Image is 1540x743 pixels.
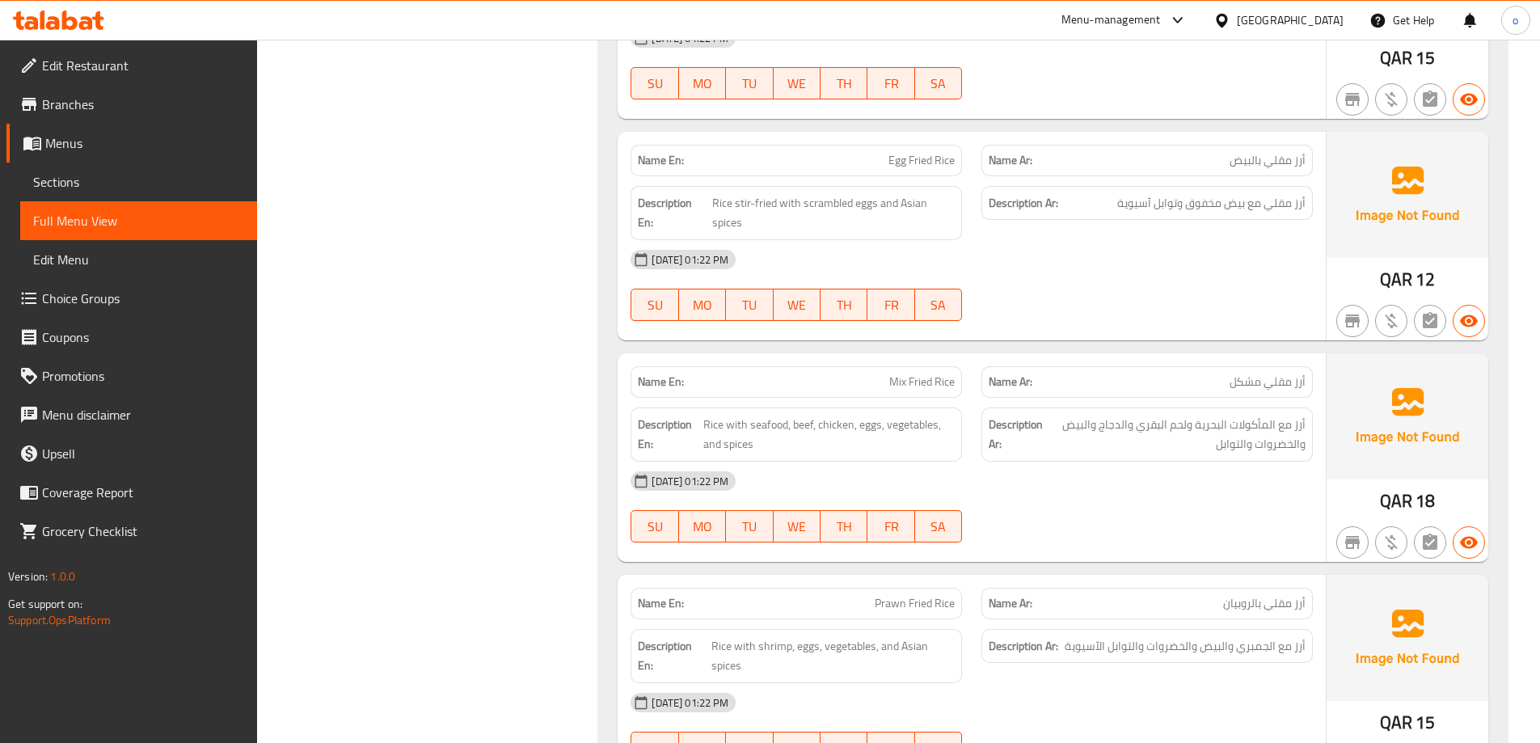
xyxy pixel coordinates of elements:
[1336,526,1369,559] button: Not branch specific item
[6,46,257,85] a: Edit Restaurant
[1380,42,1412,74] span: QAR
[1117,193,1306,213] span: أرز مقلي مع بيض مخفوق وتوابل آسيوية
[638,515,672,538] span: SU
[6,395,257,434] a: Menu disclaimer
[1513,11,1518,29] span: o
[6,434,257,473] a: Upsell
[42,521,244,541] span: Grocery Checklist
[1416,264,1435,295] span: 12
[821,289,867,321] button: TH
[827,293,861,317] span: TH
[679,289,726,321] button: MO
[1453,83,1485,116] button: Available
[1414,305,1446,337] button: Not has choices
[6,279,257,318] a: Choice Groups
[821,510,867,542] button: TH
[638,72,672,95] span: SU
[6,124,257,163] a: Menus
[6,85,257,124] a: Branches
[1223,595,1306,612] span: أرز مقلي بالروبيان
[867,67,914,99] button: FR
[638,595,684,612] strong: Name En:
[42,56,244,75] span: Edit Restaurant
[20,163,257,201] a: Sections
[8,593,82,614] span: Get support on:
[1336,83,1369,116] button: Not branch specific item
[922,515,956,538] span: SA
[679,510,726,542] button: MO
[867,289,914,321] button: FR
[774,67,821,99] button: WE
[726,67,773,99] button: TU
[1380,264,1412,295] span: QAR
[780,72,814,95] span: WE
[42,289,244,308] span: Choice Groups
[1375,305,1407,337] button: Purchased item
[874,293,908,317] span: FR
[631,67,678,99] button: SU
[686,293,719,317] span: MO
[726,510,773,542] button: TU
[645,252,735,268] span: [DATE] 01:22 PM
[915,67,962,99] button: SA
[1237,11,1344,29] div: [GEOGRAPHIC_DATA]
[638,293,672,317] span: SU
[1416,707,1435,738] span: 15
[42,444,244,463] span: Upsell
[1230,152,1306,169] span: أرز مقلي بالبيض
[638,636,708,676] strong: Description En:
[732,72,766,95] span: TU
[42,327,244,347] span: Coupons
[1061,11,1161,30] div: Menu-management
[989,374,1032,390] strong: Name Ar:
[780,515,814,538] span: WE
[888,152,955,169] span: Egg Fried Rice
[33,172,244,192] span: Sections
[1453,526,1485,559] button: Available
[874,515,908,538] span: FR
[726,289,773,321] button: TU
[875,595,955,612] span: Prawn Fried Rice
[42,366,244,386] span: Promotions
[711,636,955,676] span: Rice with shrimp, eggs, vegetables, and Asian spices
[1327,132,1488,258] img: Ae5nvW7+0k+MAAAAAElFTkSuQmCC
[1046,415,1306,454] span: أرز مع المأكولات البحرية ولحم البقري والدجاج والبيض والخضروات والتوابل
[1416,485,1435,517] span: 18
[686,72,719,95] span: MO
[6,357,257,395] a: Promotions
[33,250,244,269] span: Edit Menu
[1375,83,1407,116] button: Purchased item
[8,566,48,587] span: Version:
[827,72,861,95] span: TH
[8,610,111,631] a: Support.OpsPlatform
[874,72,908,95] span: FR
[989,152,1032,169] strong: Name Ar:
[1336,305,1369,337] button: Not branch specific item
[989,595,1032,612] strong: Name Ar:
[732,515,766,538] span: TU
[33,211,244,230] span: Full Menu View
[645,695,735,711] span: [DATE] 01:22 PM
[1327,353,1488,479] img: Ae5nvW7+0k+MAAAAAElFTkSuQmCC
[780,293,814,317] span: WE
[631,510,678,542] button: SU
[989,193,1058,213] strong: Description Ar:
[989,415,1043,454] strong: Description Ar:
[1416,42,1435,74] span: 15
[1380,485,1412,517] span: QAR
[1375,526,1407,559] button: Purchased item
[6,318,257,357] a: Coupons
[1230,374,1306,390] span: أرز مقلي مشكل
[1453,305,1485,337] button: Available
[42,95,244,114] span: Branches
[827,515,861,538] span: TH
[631,289,678,321] button: SU
[915,289,962,321] button: SA
[922,293,956,317] span: SA
[712,193,955,233] span: Rice stir-fried with scrambled eggs and Asian spices
[45,133,244,153] span: Menus
[774,289,821,321] button: WE
[638,193,708,233] strong: Description En:
[6,512,257,551] a: Grocery Checklist
[703,415,955,454] span: Rice with seafood, beef, chicken, eggs, vegetables, and spices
